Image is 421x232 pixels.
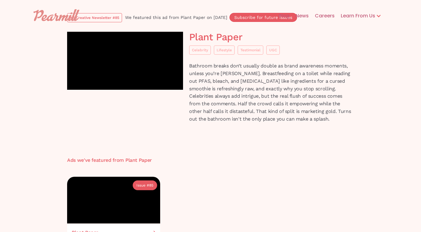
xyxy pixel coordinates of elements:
a: Testimonial [238,45,263,55]
a: Lifestyle [214,45,235,55]
div: Learn From Us [335,6,387,26]
h3: Ads we've featured from [67,158,125,163]
a: Celebrity [189,45,211,55]
div: UGC [269,47,277,53]
a: News [290,6,309,26]
div: 85 [149,182,153,188]
div: Lifestyle [217,47,232,53]
a: UGC [266,45,280,55]
div: Celebrity [192,47,208,53]
div: Issue # [136,182,149,188]
h1: Plant Paper [189,32,354,42]
div: Testimonial [240,47,261,53]
h3: Plant Paper [125,158,152,163]
a: Issue #85 [133,180,157,190]
p: Bathroom breaks don’t usually double as brand awareness moments, unless you’re [PERSON_NAME]. Bre... [189,62,354,123]
div: Learn From Us [335,12,375,20]
a: Careers [309,6,335,26]
a: Blog [272,6,290,26]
